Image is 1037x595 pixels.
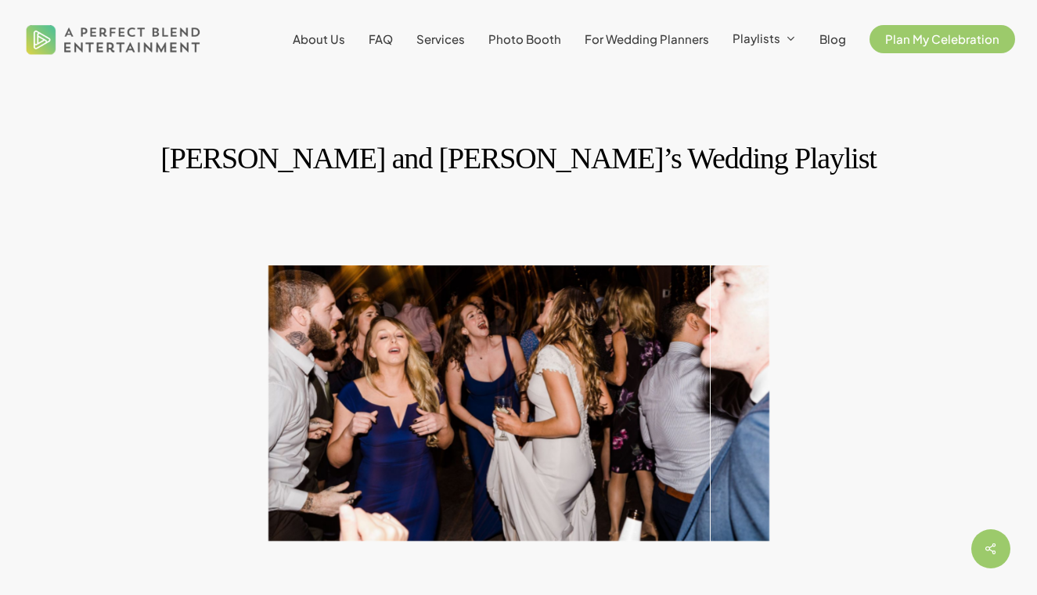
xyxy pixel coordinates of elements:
span: Photo Booth [488,31,561,46]
span: Blog [819,31,846,46]
a: Blog [819,33,846,45]
h1: [PERSON_NAME] and [PERSON_NAME]’s Wedding Playlist [47,125,990,191]
span: FAQ [369,31,393,46]
a: Services [416,33,465,45]
a: About Us [293,33,345,45]
span: Services [416,31,465,46]
span: Plan My Celebration [885,31,999,46]
a: Plan My Celebration [870,33,1015,45]
span: Playlists [733,31,780,45]
a: Playlists [733,32,796,46]
a: FAQ [369,33,393,45]
a: Photo Booth [488,33,561,45]
span: For Wedding Planners [585,31,709,46]
span: About Us [293,31,345,46]
a: For Wedding Planners [585,33,709,45]
img: A Perfect Blend Entertainment [22,11,205,67]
